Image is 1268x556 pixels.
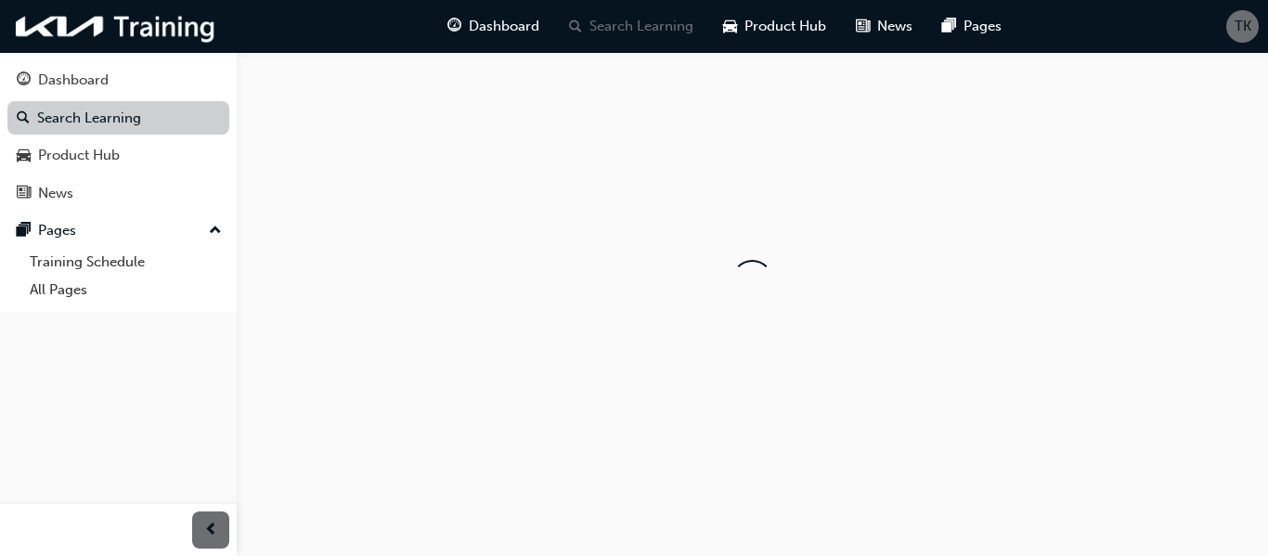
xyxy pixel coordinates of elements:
span: search-icon [17,110,30,127]
a: Search Learning [7,101,229,136]
span: Product Hub [744,16,826,37]
a: Training Schedule [22,248,229,277]
span: Dashboard [469,16,539,37]
a: search-iconSearch Learning [554,7,708,45]
a: All Pages [22,276,229,304]
div: Pages [38,220,76,241]
button: Pages [7,213,229,248]
a: pages-iconPages [927,7,1016,45]
span: car-icon [17,148,31,164]
a: Product Hub [7,138,229,173]
a: guage-iconDashboard [433,7,554,45]
span: Search Learning [589,16,693,37]
span: news-icon [856,15,870,38]
span: news-icon [17,186,31,202]
span: prev-icon [204,519,218,542]
span: TK [1235,16,1251,37]
span: guage-icon [447,15,461,38]
button: TK [1226,10,1259,43]
span: car-icon [723,15,737,38]
a: car-iconProduct Hub [708,7,841,45]
a: News [7,176,229,211]
span: up-icon [209,219,222,243]
div: Dashboard [38,70,109,91]
span: pages-icon [942,15,956,38]
img: kia-training [9,7,223,45]
a: Dashboard [7,63,229,97]
button: DashboardSearch LearningProduct HubNews [7,59,229,213]
span: guage-icon [17,72,31,89]
div: Product Hub [38,145,120,166]
span: pages-icon [17,223,31,239]
div: News [38,183,73,204]
a: news-iconNews [841,7,927,45]
span: News [877,16,912,37]
span: Pages [964,16,1002,37]
span: search-icon [569,15,582,38]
